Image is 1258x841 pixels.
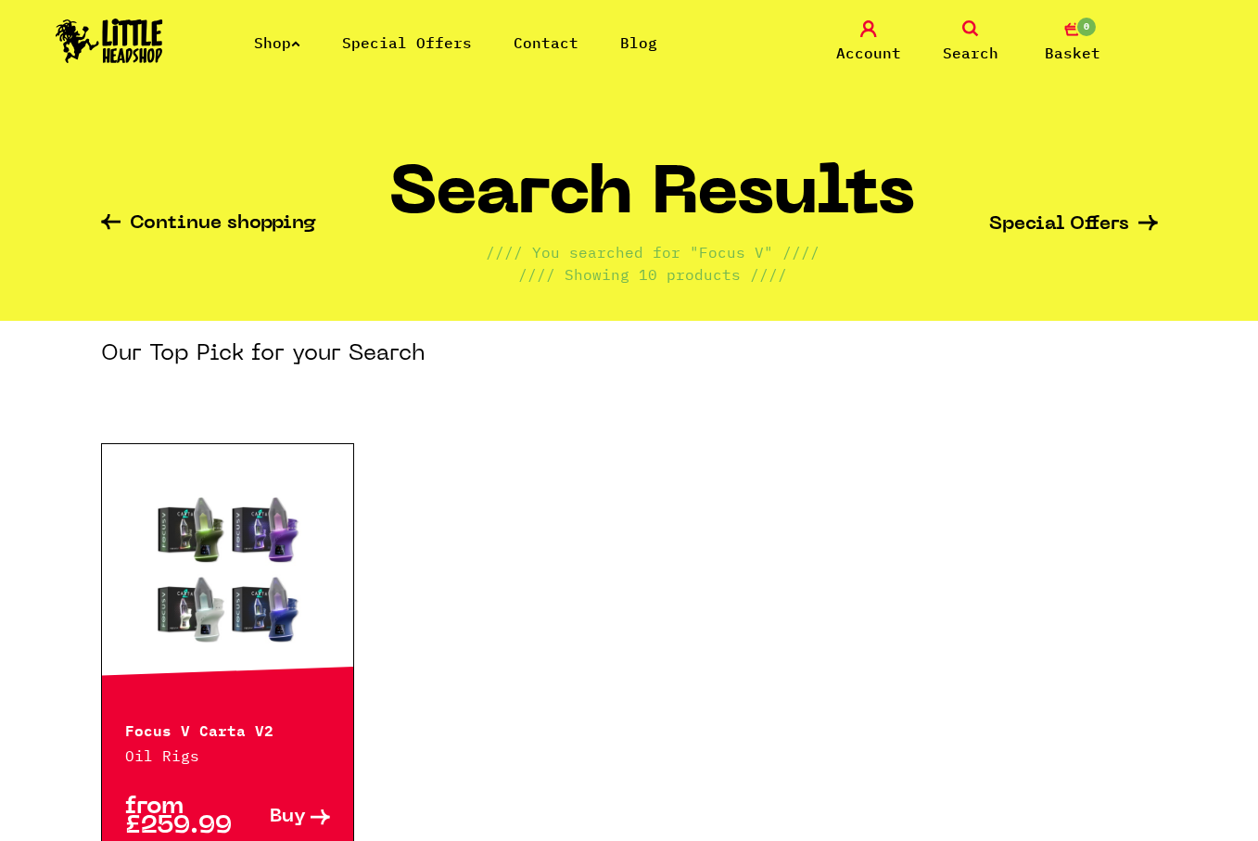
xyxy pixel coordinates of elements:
p: //// You searched for "Focus V" //// [486,241,820,263]
a: Blog [620,33,657,52]
a: Shop [254,33,300,52]
h1: Search Results [389,164,915,241]
img: Little Head Shop Logo [56,19,163,63]
span: Buy [270,808,306,827]
a: Continue shopping [101,214,316,236]
a: Buy [227,797,330,836]
span: 0 [1075,16,1098,38]
p: from £259.99 [125,797,228,836]
p: Focus V Carta V2 [125,718,331,740]
p: //// Showing 10 products //// [518,263,787,286]
a: Contact [514,33,578,52]
h3: Our Top Pick for your Search [101,339,426,369]
a: 0 Basket [1026,20,1119,64]
span: Search [943,42,998,64]
a: Search [924,20,1017,64]
a: Special Offers [342,33,472,52]
span: Account [836,42,901,64]
a: Special Offers [989,215,1158,235]
span: Basket [1045,42,1100,64]
p: Oil Rigs [125,745,331,767]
